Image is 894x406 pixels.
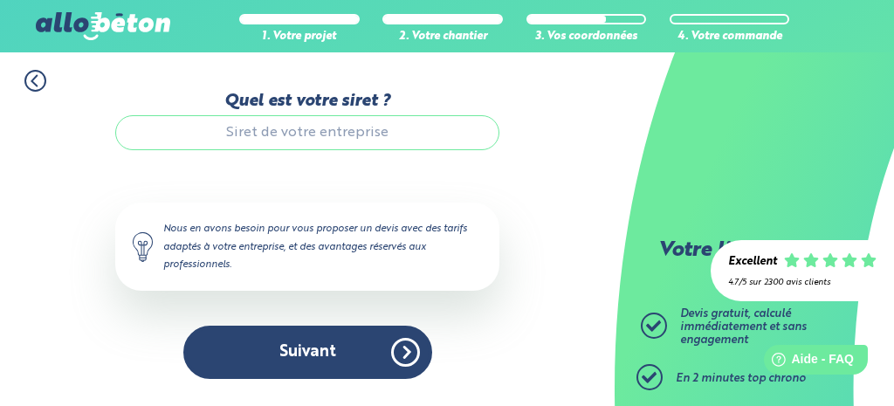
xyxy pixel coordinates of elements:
[526,31,647,44] div: 3. Vos coordonnées
[670,31,790,44] div: 4. Votre commande
[36,12,170,40] img: allobéton
[239,31,360,44] div: 1. Votre projet
[739,338,875,387] iframe: Help widget launcher
[382,31,503,44] div: 2. Votre chantier
[115,92,499,111] label: Quel est votre siret ?
[115,203,499,290] div: Nous en avons besoin pour vous proposer un devis avec des tarifs adaptés à votre entreprise, et d...
[183,326,432,379] button: Suivant
[115,115,499,150] input: Siret de votre entreprise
